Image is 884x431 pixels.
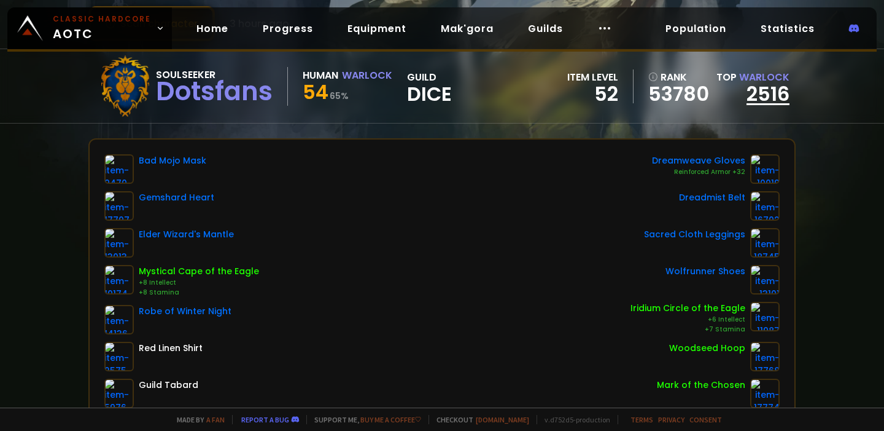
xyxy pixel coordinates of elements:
[104,191,134,221] img: item-17707
[53,14,151,25] small: Classic Hardcore
[567,85,618,103] div: 52
[567,69,618,85] div: item level
[206,415,225,424] a: a fan
[139,228,234,241] div: Elder Wizard's Mantle
[739,70,789,84] span: Warlock
[652,167,745,177] div: Reinforced Armor +32
[53,14,151,43] span: AOTC
[303,78,328,106] span: 54
[338,16,416,41] a: Equipment
[658,415,684,424] a: Privacy
[665,265,745,278] div: Wolfrunner Shoes
[679,191,745,204] div: Dreadmist Belt
[518,16,573,41] a: Guilds
[689,415,722,424] a: Consent
[750,379,780,408] img: item-17774
[630,325,745,334] div: +7 Stamina
[169,415,225,424] span: Made by
[652,154,745,167] div: Dreamweave Gloves
[7,7,172,49] a: Classic HardcoreAOTC
[88,6,215,41] button: Scan character
[648,69,709,85] div: rank
[104,305,134,334] img: item-14136
[407,69,452,103] div: guild
[648,85,709,103] a: 53780
[537,415,610,424] span: v. d752d5 - production
[746,80,789,108] a: 2516
[139,379,198,392] div: Guild Tabard
[104,228,134,258] img: item-13013
[139,305,231,318] div: Robe of Winter Night
[306,415,421,424] span: Support me,
[750,342,780,371] img: item-17768
[431,16,503,41] a: Mak'gora
[630,415,653,424] a: Terms
[139,265,259,278] div: Mystical Cape of the Eagle
[139,278,259,288] div: +8 Intellect
[750,265,780,295] img: item-13101
[476,415,529,424] a: [DOMAIN_NAME]
[428,415,529,424] span: Checkout
[187,16,238,41] a: Home
[360,415,421,424] a: Buy me a coffee
[253,16,323,41] a: Progress
[139,191,214,204] div: Gemshard Heart
[407,85,452,103] span: Dice
[139,342,203,355] div: Red Linen Shirt
[241,415,289,424] a: Report a bug
[716,69,789,85] div: Top
[330,90,349,102] small: 65 %
[644,228,745,241] div: Sacred Cloth Leggings
[750,302,780,331] img: item-11987
[342,68,392,83] div: Warlock
[657,379,745,392] div: Mark of the Chosen
[139,288,259,298] div: +8 Stamina
[750,228,780,258] img: item-18745
[104,154,134,184] img: item-9470
[156,82,273,101] div: Dotsfans
[104,342,134,371] img: item-2575
[630,302,745,315] div: Iridium Circle of the Eagle
[104,379,134,408] img: item-5976
[156,67,273,82] div: Soulseeker
[104,265,134,295] img: item-10174
[750,154,780,184] img: item-10019
[669,342,745,355] div: Woodseed Hoop
[630,315,745,325] div: +6 Intellect
[303,68,338,83] div: Human
[656,16,736,41] a: Population
[751,16,824,41] a: Statistics
[139,154,206,167] div: Bad Mojo Mask
[750,191,780,221] img: item-16702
